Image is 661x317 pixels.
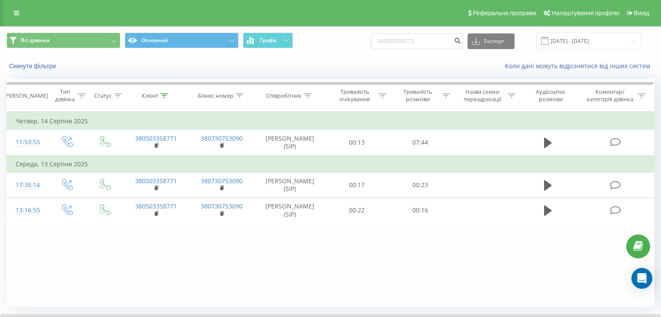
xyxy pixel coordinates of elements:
[551,10,619,17] span: Налаштування профілю
[260,37,277,43] span: Графік
[21,37,50,44] span: Всі дзвінки
[4,92,48,99] div: [PERSON_NAME]
[473,10,537,17] span: Реферальна програма
[468,33,515,49] button: Експорт
[505,62,654,70] a: Коли дані можуть відрізнятися вiд інших систем
[631,268,652,289] div: Open Intercom Messenger
[135,177,177,185] a: 380503358771
[7,112,654,130] td: Четвер, 14 Серпня 2025
[634,10,649,17] span: Вихід
[201,177,242,185] a: 380730753090
[326,172,389,198] td: 00:17
[255,198,326,223] td: [PERSON_NAME] (SIP)
[525,88,576,103] div: Аудіозапис розмови
[389,198,452,223] td: 00:16
[7,155,654,173] td: Середа, 13 Серпня 2025
[326,130,389,155] td: 00:13
[142,92,158,99] div: Клієнт
[16,134,39,151] div: 11:53:55
[255,172,326,198] td: [PERSON_NAME] (SIP)
[396,88,440,103] div: Тривалість розмови
[7,62,60,70] button: Скинути фільтри
[7,33,120,48] button: Всі дзвінки
[389,130,452,155] td: 07:44
[135,134,177,142] a: 380503358771
[16,202,39,219] div: 13:16:55
[198,92,233,99] div: Бізнес номер
[585,88,635,103] div: Коментар/категорія дзвінка
[326,198,389,223] td: 00:22
[16,177,39,194] div: 17:35:14
[55,88,75,103] div: Тип дзвінка
[371,33,463,49] input: Пошук за номером
[255,130,326,155] td: [PERSON_NAME] (SIP)
[266,92,302,99] div: Співробітник
[333,88,377,103] div: Тривалість очікування
[243,33,293,48] button: Графік
[125,33,239,48] button: Основний
[201,202,242,210] a: 380730753090
[94,92,112,99] div: Статус
[389,172,452,198] td: 00:23
[135,202,177,210] a: 380503358771
[460,88,505,103] div: Назва схеми переадресації
[201,134,242,142] a: 380730753090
